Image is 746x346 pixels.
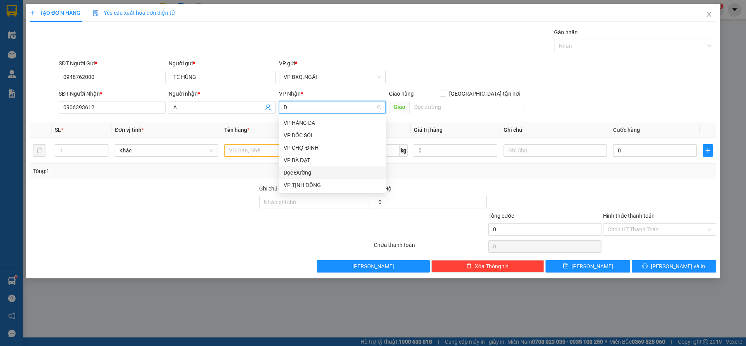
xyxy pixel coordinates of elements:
[279,129,386,142] div: VP DỐC SỎI
[169,59,275,68] div: Người gửi
[279,166,386,179] div: Dọc Đường
[389,101,410,113] span: Giao
[698,4,720,26] button: Close
[410,101,523,113] input: Dọc đường
[284,181,381,189] div: VP TỊNH ĐÔNG
[373,241,488,254] div: Chưa thanh toán
[374,185,392,192] span: Thu Hộ
[504,144,607,157] input: Ghi Chú
[284,119,381,127] div: VP HÀNG DA
[279,142,386,154] div: VP CHỢ ĐÌNH
[572,262,613,271] span: [PERSON_NAME]
[93,10,175,16] span: Yêu cầu xuất hóa đơn điện tử
[284,156,381,164] div: VP BÀ ĐẠT
[30,10,35,16] span: plus
[352,262,394,271] span: [PERSON_NAME]
[446,89,523,98] span: [GEOGRAPHIC_DATA] tận nơi
[33,167,288,175] div: Tổng: 1
[55,127,61,133] span: SL
[224,127,249,133] span: Tên hàng
[389,91,414,97] span: Giao hàng
[33,144,45,157] button: delete
[642,263,648,269] span: printer
[500,122,610,138] th: Ghi chú
[259,185,302,192] label: Ghi chú đơn hàng
[93,10,99,16] img: icon
[632,260,716,273] button: printer[PERSON_NAME] và In
[706,11,712,17] span: close
[30,10,80,16] span: TẠO ĐƠN HÀNG
[284,71,381,83] span: VP BXQ.NGÃI
[284,143,381,152] div: VP CHỢ ĐÌNH
[115,127,144,133] span: Đơn vị tính
[475,262,509,271] span: Xóa Thông tin
[554,29,578,35] label: Gán nhãn
[488,213,514,219] span: Tổng cước
[119,145,213,156] span: Khác
[224,144,328,157] input: VD: Bàn, Ghế
[279,117,386,129] div: VP HÀNG DA
[400,144,408,157] span: kg
[265,104,271,110] span: user-add
[414,144,497,157] input: 0
[703,147,713,154] span: plus
[279,91,301,97] span: VP Nhận
[466,263,472,269] span: delete
[651,262,705,271] span: [PERSON_NAME] và In
[284,131,381,140] div: VP DỐC SỎI
[613,127,640,133] span: Cước hàng
[59,89,166,98] div: SĐT Người Nhận
[284,168,381,177] div: Dọc Đường
[563,263,568,269] span: save
[317,260,430,273] button: [PERSON_NAME]
[431,260,544,273] button: deleteXóa Thông tin
[59,59,166,68] div: SĐT Người Gửi
[279,179,386,191] div: VP TỊNH ĐÔNG
[546,260,630,273] button: save[PERSON_NAME]
[279,59,386,68] div: VP gửi
[279,154,386,166] div: VP BÀ ĐẠT
[603,213,655,219] label: Hình thức thanh toán
[703,144,713,157] button: plus
[169,89,275,98] div: Người nhận
[414,127,443,133] span: Giá trị hàng
[259,196,372,208] input: Ghi chú đơn hàng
